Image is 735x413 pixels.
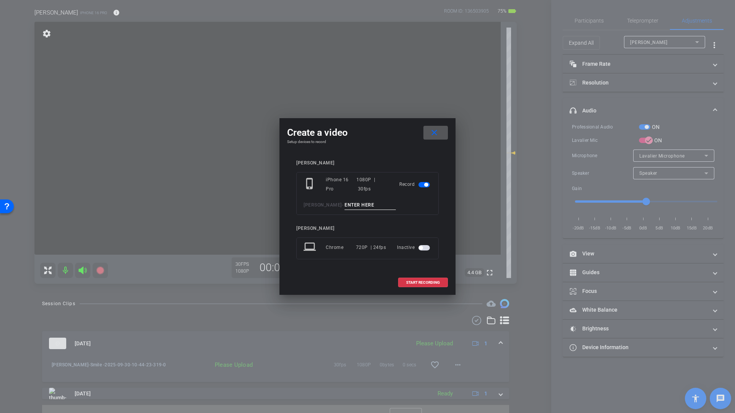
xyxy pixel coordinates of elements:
[398,278,448,287] button: START RECORDING
[399,175,431,193] div: Record
[304,241,317,254] mat-icon: laptop
[397,241,431,254] div: Inactive
[356,175,388,193] div: 1080P | 30fps
[304,202,342,208] span: [PERSON_NAME]
[356,241,386,254] div: 720P | 24fps
[345,200,396,210] input: ENTER HERE
[287,140,448,144] h4: Setup devices to record
[296,160,439,166] div: [PERSON_NAME]
[406,281,440,285] span: START RECORDING
[326,175,356,193] div: iPhone 16 Pro
[287,126,448,140] div: Create a video
[296,226,439,231] div: [PERSON_NAME]
[342,202,344,208] span: -
[304,177,317,191] mat-icon: phone_iphone
[430,128,439,138] mat-icon: close
[326,241,356,254] div: Chrome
